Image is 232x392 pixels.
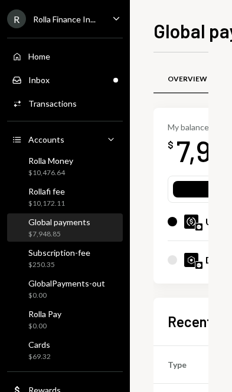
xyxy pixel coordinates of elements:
div: R [7,9,26,28]
div: Rollafi fee [28,186,65,196]
div: Transactions [28,98,77,108]
div: Rolla Money [28,156,73,166]
a: Transactions [7,93,123,114]
div: Rolla Pay [28,309,61,319]
div: $10,476.64 [28,168,73,178]
div: $69.32 [28,352,51,362]
a: Overview [153,64,221,94]
div: $250.35 [28,260,90,270]
a: Rollafi fee$10,172.11 [7,183,123,211]
div: $ [168,139,174,151]
div: GlobalPayments-out [28,278,105,288]
a: Subscription-fee$250.35 [7,244,123,272]
div: $0.00 [28,291,105,301]
img: USDC [184,215,198,229]
div: Overview [168,74,207,84]
div: Rolla Finance In... [33,14,96,24]
div: $0.00 [28,321,61,331]
a: Global payments$7,948.85 [7,213,123,242]
img: DKUSD [184,253,198,267]
div: Inbox [28,75,50,85]
div: $7,948.85 [28,229,90,239]
div: Cards [28,340,51,350]
a: Cards$69.32 [7,336,123,364]
div: Accounts [28,134,64,144]
div: Home [28,51,50,61]
a: GlobalPayments-out$0.00 [7,275,123,303]
a: Inbox [7,69,123,90]
img: base-mainnet [195,223,202,230]
img: base-mainnet [195,262,202,269]
a: Home [7,45,123,67]
a: Rolla Money$10,476.64 [7,152,123,180]
div: $10,172.11 [28,199,65,209]
div: Subscription-fee [28,248,90,258]
div: Global payments [28,217,90,227]
a: Accounts [7,129,123,150]
a: Rolla Pay$0.00 [7,305,123,334]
